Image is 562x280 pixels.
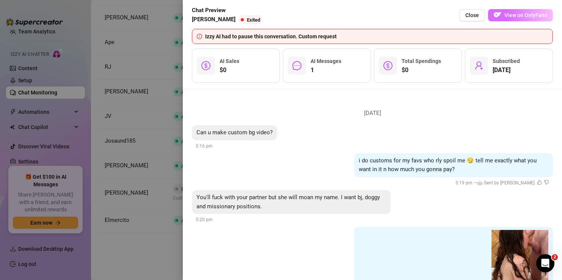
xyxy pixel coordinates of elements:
span: [DATE] [493,66,520,75]
div: Izzy AI had to pause this conversation. Custom request [205,32,548,41]
a: OFView on OnlyFans [488,9,553,22]
span: message [292,61,301,70]
span: Total Spendings [402,58,441,64]
span: 2 [552,254,558,260]
span: View on OnlyFans [504,12,547,18]
button: Close [459,9,485,21]
img: OF [494,11,501,19]
span: Chat Preview [192,6,265,15]
span: Subscribed [493,58,520,64]
span: 5:20 pm [196,217,213,222]
span: [PERSON_NAME] [192,15,235,24]
button: OFView on OnlyFans [488,9,553,21]
span: info-circle [197,34,202,39]
span: 5:16 pm [196,143,213,149]
span: [DATE] [358,109,387,118]
span: $0 [220,66,239,75]
span: Can u make custom bg video? [196,129,273,136]
span: user-add [474,61,484,70]
span: $0 [402,66,441,75]
span: You'll fuck with your partner but she will moan my name. I want bj, doggy and missionary positions. [196,194,380,210]
span: i do customs for my favs who rly spoil me 😏 tell me exactly what you want in it n how much you go... [359,157,537,173]
span: AI Messages [311,58,341,64]
iframe: Intercom live chat [536,254,554,272]
span: AI Sales [220,58,239,64]
span: Exited [247,17,260,23]
span: 🤖 Sent by [PERSON_NAME] [477,180,535,186]
span: dollar [201,61,210,70]
span: Close [465,12,479,18]
span: like [537,180,542,185]
span: 1 [311,66,341,75]
button: prev [494,255,501,261]
span: dollar [383,61,392,70]
span: 5:19 pm — [455,180,549,186]
span: dislike [544,180,549,185]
